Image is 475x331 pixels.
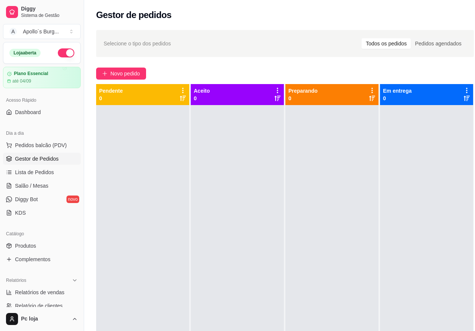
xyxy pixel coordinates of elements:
[411,38,466,49] div: Pedidos agendados
[15,182,48,190] span: Salão / Mesas
[96,68,146,80] button: Novo pedido
[12,78,31,84] article: até 04/09
[15,289,65,296] span: Relatórios de vendas
[23,28,59,35] div: Apollo´s Burg ...
[288,95,318,102] p: 0
[3,24,81,39] button: Select a team
[104,39,171,48] span: Selecione o tipo dos pedidos
[194,87,210,95] p: Aceito
[15,256,50,263] span: Complementos
[3,300,81,312] a: Relatório de clientes
[3,180,81,192] a: Salão / Mesas
[3,127,81,139] div: Dia a dia
[3,106,81,118] a: Dashboard
[383,95,412,102] p: 0
[3,286,81,298] a: Relatórios de vendas
[15,155,59,162] span: Gestor de Pedidos
[96,9,172,21] h2: Gestor de pedidos
[15,209,26,217] span: KDS
[3,153,81,165] a: Gestor de Pedidos
[3,240,81,252] a: Produtos
[9,28,17,35] span: A
[15,196,38,203] span: Diggy Bot
[9,49,41,57] div: Loja aberta
[15,242,36,250] span: Produtos
[194,95,210,102] p: 0
[3,253,81,265] a: Complementos
[15,169,54,176] span: Lista de Pedidos
[3,228,81,240] div: Catálogo
[3,94,81,106] div: Acesso Rápido
[3,207,81,219] a: KDS
[15,141,67,149] span: Pedidos balcão (PDV)
[288,87,318,95] p: Preparando
[3,139,81,151] button: Pedidos balcão (PDV)
[15,302,63,310] span: Relatório de clientes
[21,12,78,18] span: Sistema de Gestão
[14,71,48,77] article: Plano Essencial
[99,87,123,95] p: Pendente
[383,87,412,95] p: Em entrega
[3,67,81,88] a: Plano Essencialaté 04/09
[362,38,411,49] div: Todos os pedidos
[3,3,81,21] a: DiggySistema de Gestão
[3,193,81,205] a: Diggy Botnovo
[21,6,78,12] span: Diggy
[15,108,41,116] span: Dashboard
[102,71,107,76] span: plus
[6,277,26,283] span: Relatórios
[58,48,74,57] button: Alterar Status
[21,316,69,322] span: Pc loja
[110,69,140,78] span: Novo pedido
[3,310,81,328] button: Pc loja
[3,166,81,178] a: Lista de Pedidos
[99,95,123,102] p: 0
